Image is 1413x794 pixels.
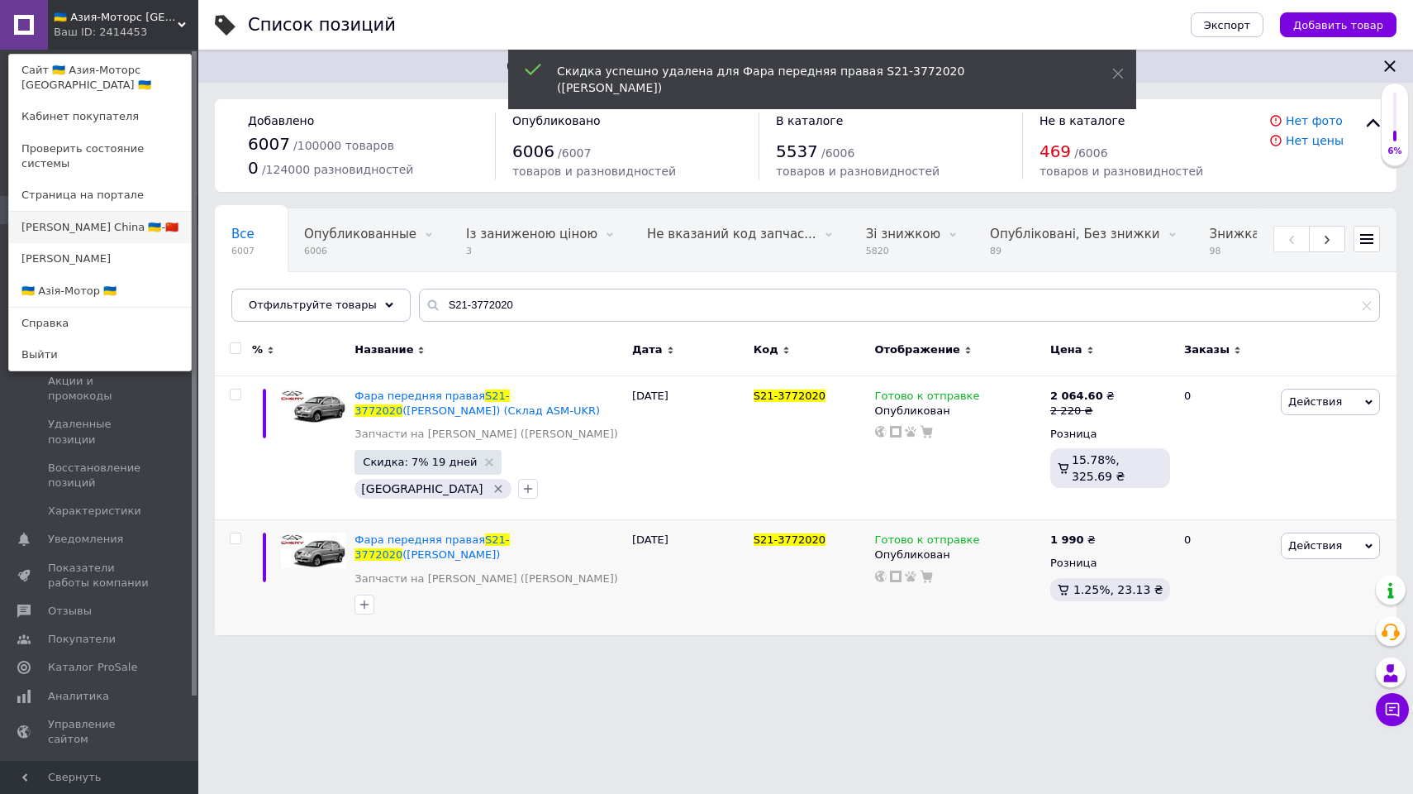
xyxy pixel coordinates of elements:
span: 5537 [776,141,818,161]
span: Код [754,342,778,357]
svg: Удалить метку [492,482,505,495]
div: ₴ [1050,533,1096,548]
a: Страница на портале [9,179,191,211]
span: Экспорт [1204,19,1250,31]
a: Запчасти на [PERSON_NAME] ([PERSON_NAME]) [354,572,618,586]
span: Готово к отправке [875,390,980,407]
span: S21-3772020 [354,390,509,417]
span: Скидка: 7% 19 дней [363,457,477,467]
div: 0 [1174,520,1277,635]
span: Добавлено [248,114,314,127]
span: ([PERSON_NAME]) [402,548,500,561]
span: Із заниженою ціною [466,227,597,242]
span: 3 [466,245,597,257]
span: 1.25%, 23.13 ₴ [1073,583,1163,596]
div: Список позиций [248,17,396,34]
div: Знижка закінчилась, В наявності [215,272,429,335]
span: Характеристики [48,504,141,519]
span: Фара передняя правая [354,390,485,402]
span: 5820 [866,245,940,257]
div: [DATE] [628,375,749,520]
span: 98 [1210,245,1342,257]
span: Цена [1050,342,1082,357]
a: Запчасти на [PERSON_NAME] ([PERSON_NAME]) [354,427,618,442]
span: Отображение [875,342,960,357]
span: товаров и разновидностей [512,165,676,178]
span: Опубликованные [304,227,416,242]
span: Показатели работы компании [48,561,153,591]
span: товаров и разновидностей [776,165,940,178]
div: Не вказаний код запчастини [630,209,849,272]
span: 469 [1040,141,1071,161]
span: S21-3772020 [754,533,825,546]
span: S21-3772020 [354,533,509,561]
span: Знижка закінчилась, В ... [231,289,396,304]
a: Нет фото [1286,114,1343,127]
span: Уведомления [48,532,123,547]
span: [GEOGRAPHIC_DATA] [361,482,483,495]
span: Дата [632,342,663,357]
span: Название [354,342,413,357]
a: Проверить состояние системы [9,133,191,179]
span: Действия [1288,539,1342,552]
b: 2 064.60 [1050,390,1103,402]
span: / 124000 разновидностей [262,163,414,176]
span: Каталог ProSale [48,660,137,675]
div: Опубликован [875,404,1042,419]
span: 0 [248,158,259,178]
a: [PERSON_NAME] [9,243,191,275]
div: Розница [1050,556,1170,571]
input: Поиск по названию позиции, артикулу и поисковым запросам [419,289,1380,322]
div: 2 220 ₴ [1050,404,1115,419]
button: Чат с покупателем [1376,693,1409,726]
span: Удаленные позиции [48,417,153,447]
div: Ваш ID: 2414453 [54,25,123,40]
span: Управление сайтом [48,717,153,747]
button: Добавить товар [1280,12,1396,37]
span: Готово к отправке [875,533,980,551]
div: ₴ [1050,389,1115,404]
span: Отфильтруйте товары [249,299,377,311]
b: 1 990 [1050,533,1084,546]
a: 🇺🇦 Азія-Мотор 🇺🇦 [9,275,191,307]
span: Добавить товар [1293,19,1383,31]
span: 15.78%, 325.69 ₴ [1072,453,1125,483]
span: Все [231,227,255,242]
a: Выйти [9,339,191,371]
span: 89 [990,245,1159,257]
span: Опубліковані, Без знижки [990,227,1159,242]
a: Фара передняя праваяS21-3772020([PERSON_NAME]) [354,533,509,561]
span: В каталоге [776,114,843,127]
div: [DATE] [628,520,749,635]
span: 6007 [231,245,255,257]
span: / 100000 товаров [293,139,394,152]
span: ([PERSON_NAME]) (Склад ASM-UKR) [402,404,600,417]
a: Справка [9,308,191,339]
div: Опубликован [875,548,1042,562]
img: Фара передняя правая S21-3772020 (Chery Jaggi) (Склад ASM-UKR) [281,389,346,424]
span: Зі знижкою [866,227,940,242]
a: Нет цены [1286,134,1344,147]
a: [PERSON_NAME] Сhina 🇺🇦-🇨🇳 [9,212,191,243]
span: Восстановление позиций [48,461,153,490]
a: Фара передняя праваяS21-3772020([PERSON_NAME]) (Склад ASM-UKR) [354,390,600,417]
div: Розница [1050,427,1170,442]
span: 6007 [248,134,290,154]
span: Аналитика [48,689,109,704]
span: Акции и промокоды [48,374,153,404]
a: Сайт 🇺🇦 Азия-Моторс [GEOGRAPHIC_DATA] 🇺🇦 [9,55,191,101]
img: Фара передняя правая S21-3772020 (Chery Jaggi) [281,533,346,568]
span: Не вказаний код запчас... [647,227,816,242]
span: Знижка закінчилась [1210,227,1342,242]
span: Опубликовано [512,114,601,127]
span: % [252,342,263,357]
span: / 6006 [821,146,854,160]
span: 6006 [304,245,416,257]
div: 0 [1174,375,1277,520]
span: 🇺🇦 Азия-Моторс Украина 🇺🇦 [54,10,178,25]
button: Экспорт [1191,12,1263,37]
svg: Закрыть [1380,56,1400,76]
span: Не в каталоге [1040,114,1125,127]
a: Кабинет покупателя [9,101,191,132]
span: Действия [1288,395,1342,408]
